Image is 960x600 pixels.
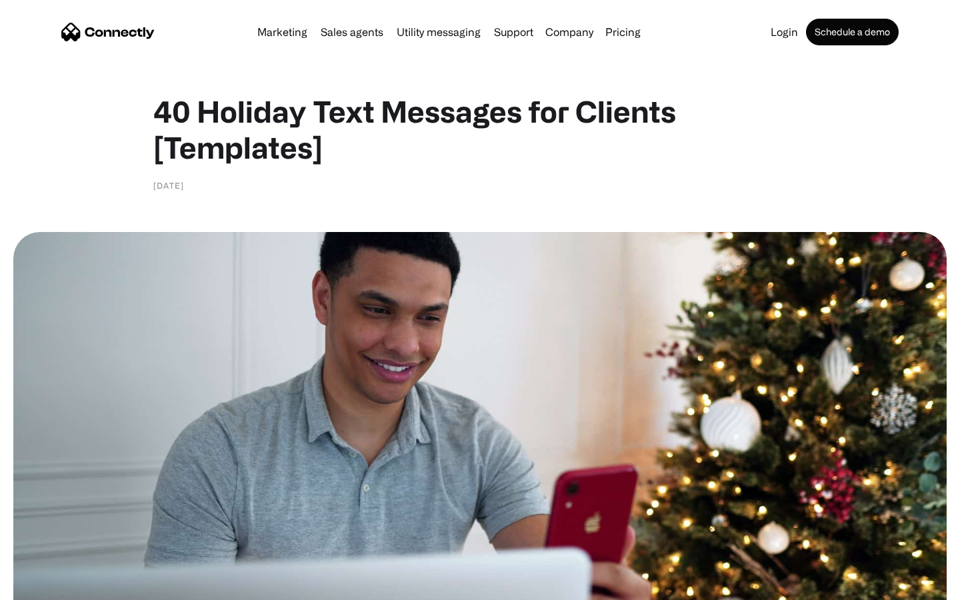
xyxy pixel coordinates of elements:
a: Support [489,27,539,37]
h1: 40 Holiday Text Messages for Clients [Templates] [153,93,807,165]
a: Marketing [252,27,313,37]
div: Company [545,23,593,41]
a: Schedule a demo [806,19,899,45]
a: Sales agents [315,27,389,37]
div: [DATE] [153,179,184,192]
a: Utility messaging [391,27,486,37]
a: Pricing [600,27,646,37]
a: Login [765,27,803,37]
